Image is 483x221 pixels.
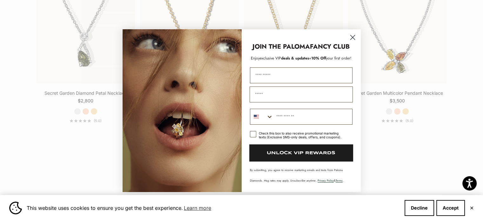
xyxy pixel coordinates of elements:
a: Privacy Policy [318,178,334,183]
button: Search Countries [250,109,273,124]
p: By submitting, you agree to receive marketing emails and texts from Paloma Diamonds. Msg rates ma... [250,168,352,183]
span: exclusive VIP [260,55,281,61]
a: Terms [336,178,343,183]
input: Email [250,86,353,102]
span: & . [318,178,344,183]
img: United States [254,114,259,119]
input: First Name [250,67,352,83]
span: Enjoy [251,55,260,61]
button: UNLOCK VIP REWARDS [249,144,353,162]
button: Close dialog [347,32,358,43]
span: This website uses cookies to ensure you get the best experience. [27,203,399,213]
strong: FANCY CLUB [310,42,350,51]
button: Accept [436,200,465,216]
span: 10% Off [311,55,326,61]
input: Phone Number [273,109,352,124]
div: Check this box to also receive promotional marketing texts (Exclusive SMS-only deals, offers, and... [259,131,345,139]
span: + your first order! [309,55,352,61]
span: deals & updates [260,55,309,61]
a: Learn more [183,203,212,213]
img: Loading... [123,29,242,192]
img: Cookie banner [9,202,22,214]
button: Decline [405,200,434,216]
button: Close [470,206,474,210]
strong: JOIN THE PALOMA [252,42,310,51]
